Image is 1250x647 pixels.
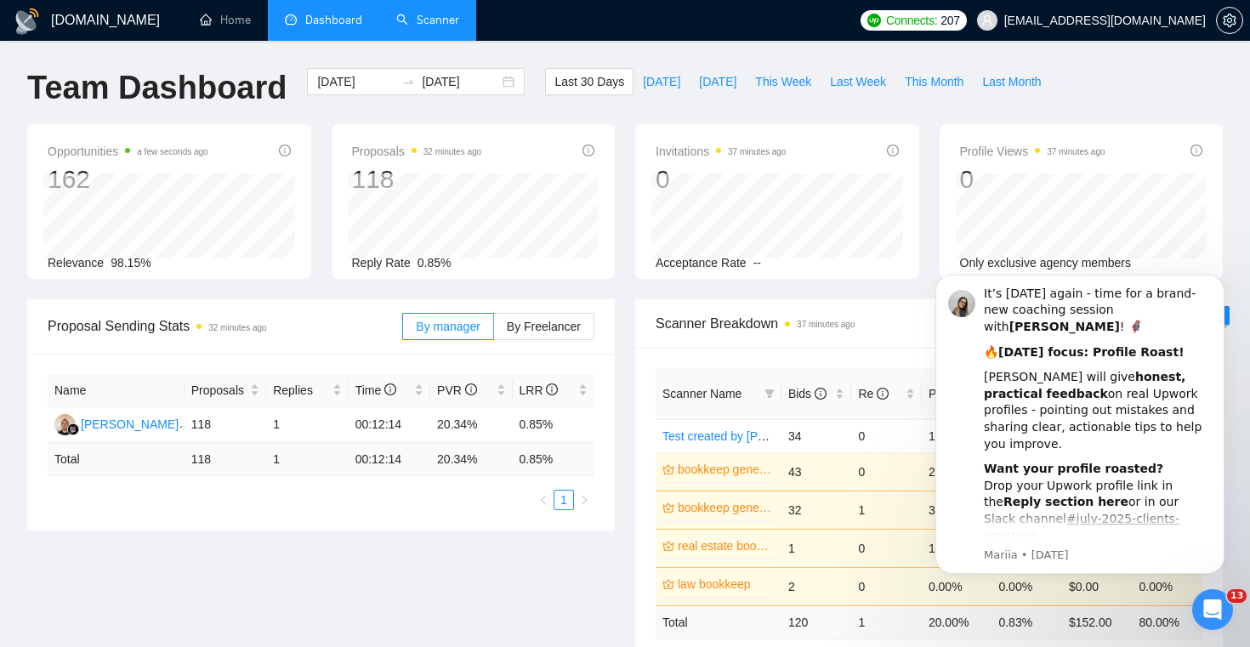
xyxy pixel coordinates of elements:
[48,374,185,407] th: Name
[430,443,512,476] td: 20.34 %
[418,256,452,270] span: 0.85%
[355,383,396,397] span: Time
[877,388,889,400] span: info-circle
[851,567,922,605] td: 0
[54,417,179,430] a: AS[PERSON_NAME]
[538,495,548,505] span: left
[352,163,482,196] div: 118
[1062,605,1133,638] td: $ 152.00
[533,490,554,510] li: Previous Page
[973,68,1050,95] button: Last Month
[746,68,821,95] button: This Week
[910,259,1250,584] iframe: Intercom notifications message
[111,256,151,270] span: 98.15%
[797,320,855,329] time: 37 minutes ago
[960,256,1132,270] span: Only exclusive agency members
[384,383,396,395] span: info-circle
[266,407,348,443] td: 1
[1227,589,1247,603] span: 13
[513,443,595,476] td: 0.85 %
[185,443,266,476] td: 118
[851,529,922,567] td: 0
[895,68,973,95] button: This Month
[678,498,771,517] a: bookkeep general US only
[982,72,1041,91] span: Last Month
[533,490,554,510] button: left
[185,407,266,443] td: 118
[662,463,674,475] span: crown
[678,575,771,593] a: law bookkeep
[1216,7,1243,34] button: setting
[905,72,963,91] span: This Month
[699,72,736,91] span: [DATE]
[858,387,889,400] span: Re
[546,383,558,395] span: info-circle
[851,452,922,491] td: 0
[656,256,747,270] span: Acceptance Rate
[830,72,886,91] span: Last Week
[656,141,786,162] span: Invitations
[191,381,247,400] span: Proposals
[922,567,992,605] td: 0.00%
[554,491,573,509] a: 1
[678,536,771,555] a: real estate bookkeep US only
[48,256,104,270] span: Relevance
[728,147,786,156] time: 37 minutes ago
[465,383,477,395] span: info-circle
[279,145,291,156] span: info-circle
[137,147,207,156] time: a few seconds ago
[554,490,574,510] li: 1
[1192,589,1233,630] iframe: Intercom live chat
[922,605,992,638] td: 20.00 %
[273,381,328,400] span: Replies
[582,145,594,156] span: info-circle
[753,256,761,270] span: --
[1190,145,1202,156] span: info-circle
[401,75,415,88] span: swap-right
[430,407,512,443] td: 20.34%
[305,13,362,27] span: Dashboard
[423,147,481,156] time: 32 minutes ago
[520,383,559,397] span: LRR
[554,72,624,91] span: Last 30 Days
[662,387,741,400] span: Scanner Name
[764,389,775,399] span: filter
[574,490,594,510] li: Next Page
[574,490,594,510] button: right
[285,14,297,26] span: dashboard
[48,315,402,337] span: Proposal Sending Stats
[886,11,937,30] span: Connects:
[781,419,852,452] td: 34
[643,72,680,91] span: [DATE]
[662,578,674,590] span: crown
[662,502,674,514] span: crown
[960,141,1105,162] span: Profile Views
[887,145,899,156] span: info-circle
[422,72,499,91] input: End date
[27,68,287,108] h1: Team Dashboard
[513,407,595,443] td: 0.85%
[1132,605,1202,638] td: 80.00 %
[788,387,827,400] span: Bids
[401,75,415,88] span: to
[1217,14,1242,27] span: setting
[991,605,1062,638] td: 0.83 %
[579,495,589,505] span: right
[662,429,844,443] a: Test created by [PERSON_NAME]
[352,256,411,270] span: Reply Rate
[781,529,852,567] td: 1
[940,11,959,30] span: 207
[678,460,771,479] a: bookkeep general
[1062,567,1133,605] td: $0.00
[54,414,76,435] img: AS
[755,72,811,91] span: This Week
